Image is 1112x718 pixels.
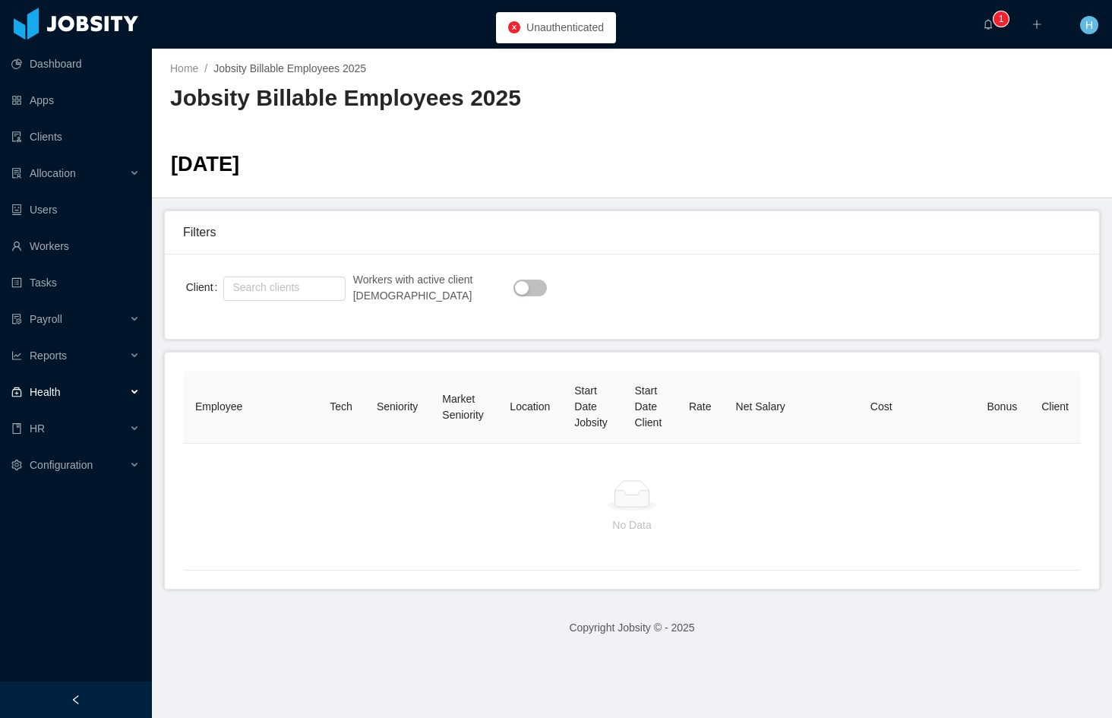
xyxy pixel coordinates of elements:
span: Start Date Client [635,384,662,429]
a: icon: userWorkers [11,231,140,261]
a: icon: appstoreApps [11,85,140,115]
sup: 1 [994,11,1009,27]
span: Client [1041,400,1069,413]
i: icon: medicine-box [11,387,22,397]
span: Rate [689,400,712,413]
a: icon: auditClients [11,122,140,152]
div: Filters [183,211,1081,254]
span: Market Seniority [442,393,483,421]
p: No Data [195,517,1069,533]
i: icon: plus [1031,19,1042,30]
span: Cost [870,400,892,413]
span: Configuration [30,459,93,471]
span: / [204,62,207,74]
i: icon: line-chart [11,350,22,361]
span: Employee [195,400,242,413]
p: 1 [999,11,1004,27]
a: Home [170,62,198,74]
label: Client [186,281,224,293]
i: icon: solution [11,168,22,179]
span: H [1085,16,1093,34]
span: HR [30,422,45,435]
span: [DATE] [171,152,239,176]
span: Start Date Jobsity [574,384,608,429]
footer: Copyright Jobsity © - 2025 [152,602,1112,654]
i: icon: book [11,423,22,434]
span: Health [30,386,60,398]
h2: Jobsity Billable Employees 2025 [170,83,632,114]
span: Tech [330,400,352,413]
span: Net Salary [736,400,785,413]
div: Workers with active client [DEMOGRAPHIC_DATA] [353,272,513,304]
span: Allocation [30,167,76,179]
a: icon: profileTasks [11,267,140,298]
span: Seniority [377,400,418,413]
span: Reports [30,350,67,362]
i: icon: close-circle [508,21,520,33]
span: Bonus [987,400,1017,413]
i: icon: bell [983,19,994,30]
span: Jobsity Billable Employees 2025 [213,62,366,74]
span: Unauthenticated [526,21,604,33]
a: icon: robotUsers [11,195,140,225]
i: icon: setting [11,460,22,470]
i: icon: file-protect [11,314,22,324]
span: Payroll [30,313,62,325]
a: icon: pie-chartDashboard [11,49,140,79]
span: Location [510,400,550,413]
